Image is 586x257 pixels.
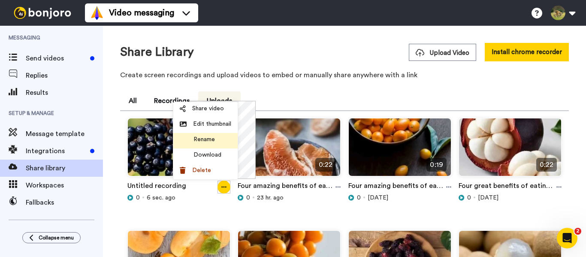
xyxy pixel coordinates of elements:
[459,194,562,202] div: [DATE]
[193,151,221,159] span: Download
[409,44,476,61] button: Upload Video
[193,120,231,128] span: Edit thumbnail
[193,135,215,144] span: Rename
[198,91,241,110] button: Uploads
[26,70,103,81] span: Replies
[145,91,198,110] button: Recordings
[39,234,74,241] span: Collapse menu
[10,7,75,19] img: bj-logo-header-white.svg
[127,181,186,194] a: Untitled recording
[22,232,81,243] button: Collapse menu
[416,48,469,57] span: Upload Video
[315,158,336,172] span: 0:22
[426,158,446,172] span: 0:19
[26,146,87,156] span: Integrations
[238,118,340,183] img: 22e75336-4e95-4333-acfb-1b0313a5aacb_thumbnail_source_1757388837.jpg
[26,180,103,190] span: Workspaces
[26,163,103,173] span: Share library
[90,6,104,20] img: vm-color.svg
[136,194,140,202] span: 0
[467,194,471,202] span: 0
[120,91,145,110] button: All
[357,194,361,202] span: 0
[120,45,194,59] h1: Share Library
[348,194,451,202] div: [DATE]
[128,118,230,183] img: 758d3d8f-a5b8-4b91-985b-cb6aac6d76f0_thumbnail_source_1757473477.jpg
[238,194,341,202] div: 23 hr. ago
[536,158,557,172] span: 0:22
[127,194,230,202] div: 6 sec. ago
[246,194,250,202] span: 0
[348,181,446,194] a: Four amazing benefits of eating loquat #loquat #explore #facts #shorts #viral
[192,166,211,175] span: Delete
[459,181,556,194] a: Four great benefits of eating mangosteen #mangosteen #explore #facts #shorts #viral
[26,53,87,63] span: Send videos
[192,104,224,113] span: Share video
[26,88,103,98] span: Results
[574,228,581,235] span: 2
[485,43,569,61] button: Install chrome recorder
[26,197,103,208] span: Fallbacks
[109,7,174,19] span: Video messaging
[459,118,561,183] img: 88bd073c-61ba-4124-9533-61f131453d07_thumbnail_source_1756871233.jpg
[120,70,569,80] p: Create screen recordings and upload videos to embed or manually share anywhere with a link
[557,228,577,248] iframe: Intercom live chat
[238,181,335,194] a: Four amazing benefits of eating grapefruit #grapefruit #explore #facts #shorts #viral
[26,129,103,139] span: Message template
[349,118,451,183] img: 570458bd-e57b-45c8-98b4-2164d1c1bb29_thumbnail_source_1757301664.jpg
